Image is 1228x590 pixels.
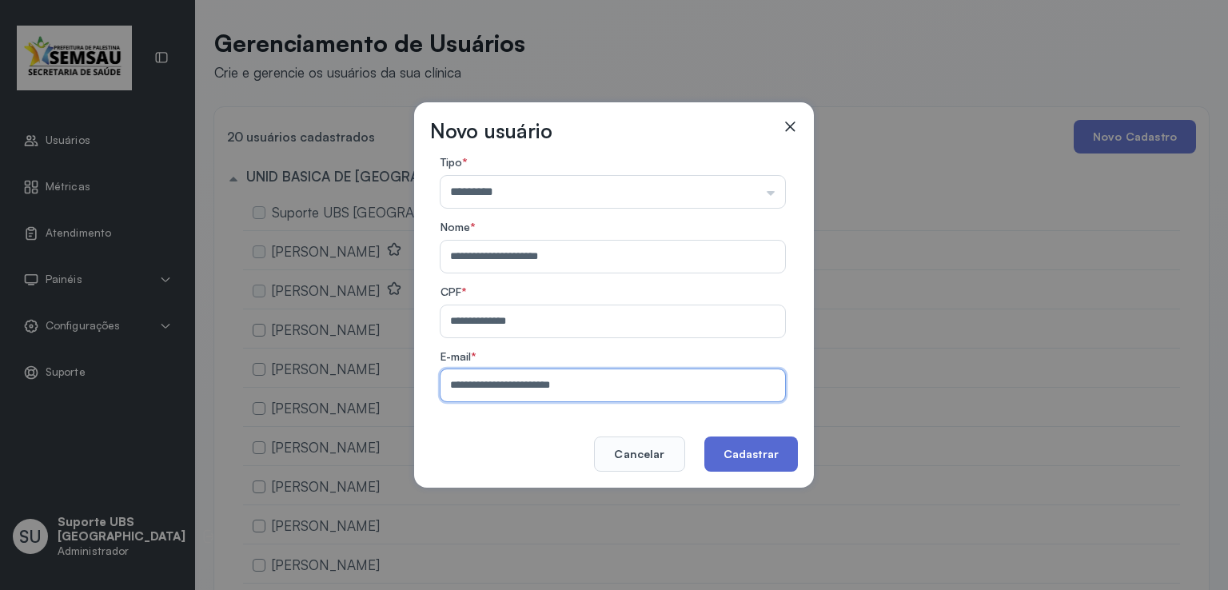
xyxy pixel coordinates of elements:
span: Nome [441,220,470,233]
h3: Novo usuário [430,118,552,143]
span: CPF [441,285,461,298]
span: Tipo [441,155,462,169]
button: Cadastrar [704,437,798,472]
span: E-mail [441,349,472,363]
button: Cancelar [594,437,684,472]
